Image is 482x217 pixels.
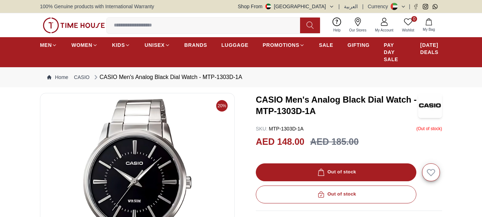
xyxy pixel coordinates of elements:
a: BRANDS [184,39,207,51]
button: العربية [344,3,358,10]
span: SALE [319,41,333,49]
span: 0 [411,16,417,22]
span: Our Stores [346,28,369,33]
a: CASIO [74,74,90,81]
a: Our Stores [345,16,371,34]
a: WOMEN [71,39,98,51]
span: GIFTING [347,41,370,49]
span: My Account [372,28,396,33]
span: Wishlist [399,28,417,33]
span: | [339,3,340,10]
img: CASIO Men's Analog Black Dial Watch - MTP-1303D-1A [418,93,442,118]
img: ... [43,18,105,33]
span: 20% [216,100,228,112]
a: 0Wishlist [398,16,418,34]
span: BRANDS [184,41,207,49]
div: CASIO Men's Analog Black Dial Watch - MTP-1303D-1A [92,73,242,82]
div: Currency [368,3,391,10]
span: [DATE] DEALS [420,41,442,56]
span: UNISEX [144,41,164,49]
a: PROMOTIONS [263,39,305,51]
a: Home [47,74,68,81]
span: LUGGAGE [222,41,249,49]
p: MTP-1303D-1A [256,125,304,132]
a: Help [329,16,345,34]
span: PROMOTIONS [263,41,299,49]
span: | [362,3,364,10]
span: Help [330,28,344,33]
span: KIDS [112,41,125,49]
a: LUGGAGE [222,39,249,51]
a: SALE [319,39,333,51]
a: Whatsapp [432,4,438,9]
a: [DATE] DEALS [420,39,442,59]
a: GIFTING [347,39,370,51]
a: PAY DAY SALE [384,39,406,66]
span: MEN [40,41,52,49]
span: | [409,3,410,10]
nav: Breadcrumb [40,67,442,87]
p: ( Out of stock ) [416,125,442,132]
img: United Arab Emirates [265,4,271,9]
a: MEN [40,39,57,51]
span: PAY DAY SALE [384,41,406,63]
span: SKU : [256,126,268,132]
h3: AED 185.00 [310,135,359,149]
a: UNISEX [144,39,170,51]
a: Instagram [423,4,428,9]
span: WOMEN [71,41,92,49]
span: 100% Genuine products with International Warranty [40,3,154,10]
button: Shop From[GEOGRAPHIC_DATA] [238,3,334,10]
a: KIDS [112,39,130,51]
h2: AED 148.00 [256,135,304,149]
a: Facebook [413,4,418,9]
button: My Bag [418,17,439,34]
h3: CASIO Men's Analog Black Dial Watch - MTP-1303D-1A [256,94,418,117]
span: My Bag [420,27,438,32]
